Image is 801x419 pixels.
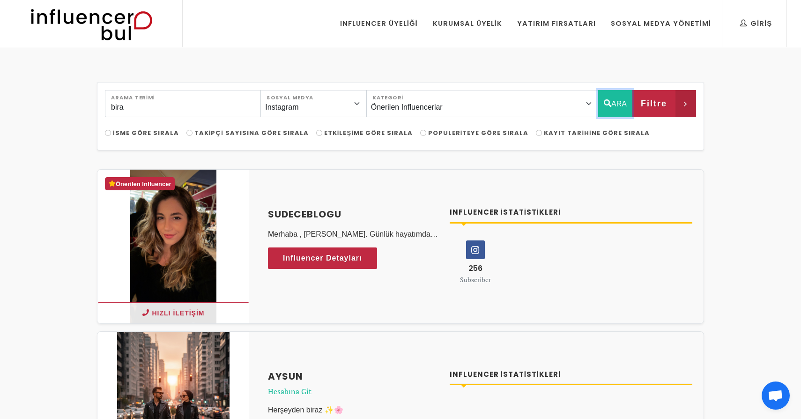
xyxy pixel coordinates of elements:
div: Önerilen Influencer [105,177,175,191]
input: Etkileşime Göre Sırala [316,130,322,136]
span: Takipçi Sayısına Göre Sırala [194,128,309,137]
span: Hesabına Git [268,386,438,397]
button: Hızlı İletişim [97,302,249,323]
input: Populeriteye Göre Sırala [420,130,426,136]
input: İsme Göre Sırala [105,130,111,136]
span: Etkileşime Göre Sırala [324,128,413,137]
input: Takipçi Sayısına Göre Sırala [186,130,193,136]
div: Açık sohbet [762,382,790,410]
span: Filtre [641,96,667,112]
button: Filtre [632,90,696,117]
p: Merhaba , [PERSON_NAME]. Günlük hayatımdan , evimden gezdiğim yerlerden kesitler paylaştığım bir ... [268,229,438,240]
div: Influencer Üyeliği [340,18,418,29]
div: Giriş [740,18,772,29]
p: Herşeyden biraz ✨🌸 [268,404,438,416]
h4: Influencer İstatistikleri [450,207,693,218]
div: Yatırım Fırsatları [517,18,596,29]
input: Search.. [105,90,261,117]
span: Populeriteye Göre Sırala [428,128,529,137]
span: 256 [468,263,482,274]
a: sudeceblogu [268,207,438,221]
span: Influencer Detayları [283,251,362,265]
input: Kayıt Tarihine Göre Sırala [536,130,542,136]
div: Kurumsal Üyelik [433,18,502,29]
h4: Influencer İstatistikleri [450,369,693,380]
a: Influencer Detayları [268,247,377,269]
span: İsme Göre Sırala [113,128,179,137]
small: Subscriber [460,275,491,284]
span: Kayıt Tarihine Göre Sırala [544,128,649,137]
button: ARA [598,90,632,117]
div: Sosyal Medya Yönetimi [611,18,711,29]
a: Aysun [268,369,438,383]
